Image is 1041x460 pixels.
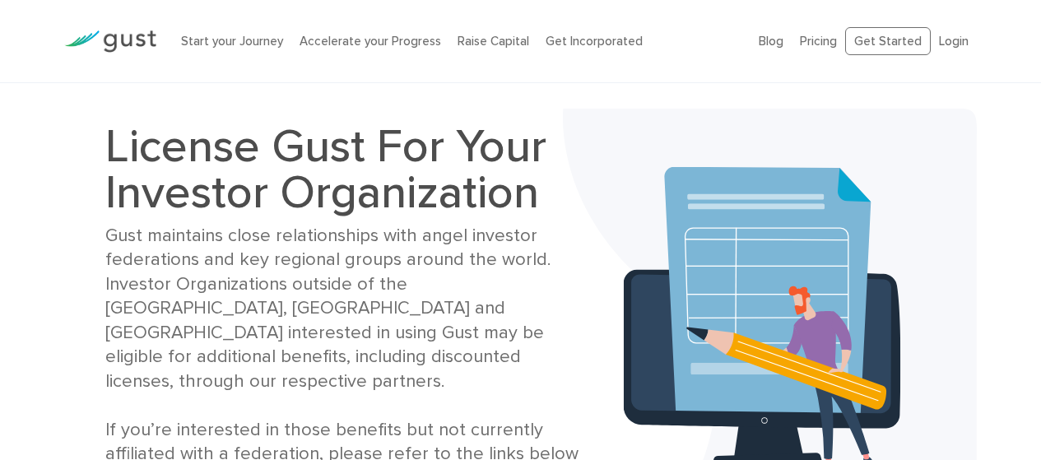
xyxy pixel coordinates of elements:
a: Get Started [845,27,931,56]
h1: License Gust For Your Investor Organization [105,123,579,216]
a: Login [939,34,969,49]
a: Blog [759,34,783,49]
a: Raise Capital [458,34,529,49]
a: Get Incorporated [546,34,643,49]
a: Pricing [800,34,837,49]
img: Gust Logo [64,30,156,53]
a: Accelerate your Progress [300,34,441,49]
a: Start your Journey [181,34,283,49]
